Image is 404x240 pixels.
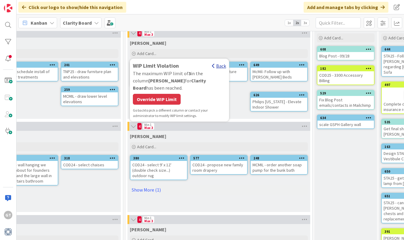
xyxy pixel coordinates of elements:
span: Add Card... [137,144,156,149]
b: 3 [188,70,191,76]
div: scale GSPH Gallery wall [317,121,374,128]
div: 248 [253,156,307,160]
span: Add Card... [324,35,343,41]
div: 451 [1,62,58,68]
div: 577 [193,156,247,160]
div: 380 [133,156,187,160]
div: to pick a different column or contact your administrator to modify WIP limit settings. [133,108,226,118]
div: 608 [320,47,374,51]
b: [PERSON_NAME] [148,78,185,84]
div: WIP Limit Violation [133,62,226,70]
span: Kanban [31,19,47,26]
div: 634scale GSPH Gallery wall [317,115,374,128]
div: Max 3 [144,126,153,129]
span: Add Card... [137,51,156,56]
img: Visit kanbanzone.com [4,4,12,12]
div: 318COD24 - select chaises [61,155,118,169]
span: 4 [137,123,142,130]
div: Back [212,62,226,69]
div: Min 1 [144,217,151,220]
img: avatar [4,228,12,236]
div: GSP23 - wall hanging we talked about for founders lounge and the large wall in the upstairs bathroom [1,161,58,185]
div: 649 [253,63,307,67]
div: GT [4,211,12,219]
div: Max 3 [144,220,153,223]
div: McMil- Follow up with [PERSON_NAME] Beds [251,68,307,81]
div: 451 [4,63,58,67]
span: 2x [293,20,301,26]
div: MCMIL - draw lower level elevations [61,92,118,106]
div: COD24 - propose new family room drapery [191,161,247,174]
div: 248 [251,155,307,161]
div: Override WIP Limit [133,94,181,105]
div: Max 3 [144,33,153,36]
div: 604GSP23 - wall hanging we talked about for founders lounge and the large wall in the upstairs ba... [1,155,58,185]
div: 626 [251,92,307,98]
div: 380 [130,155,187,161]
div: 201 [61,62,118,68]
span: Gina [130,40,166,46]
div: COD24 - select chaises [61,161,118,169]
div: 608Blog Post - 09/28 [317,47,374,60]
div: Add and manage tabs by clicking [304,2,388,13]
div: MCMIL - order another soap pump for the bunk bath [251,161,307,174]
b: Clarity Board [63,20,92,26]
div: 649McMil- Follow up with [PERSON_NAME] Beds [251,62,307,81]
span: Lisa T. [130,133,166,139]
div: 182 [320,66,374,71]
div: 604 [4,156,58,160]
div: 318 [64,156,118,160]
div: STA25 - schedule install of window treatments [1,68,58,81]
div: 604 [1,155,58,161]
span: 3x [301,20,309,26]
div: Min 1 [144,30,151,33]
div: Fix Blog Post emails/contacts in Mailchimp [317,96,374,109]
div: 529Fix Blog Post emails/contacts in Mailchimp [317,91,374,109]
div: 451STA25 - schedule install of window treatments [1,62,58,81]
div: 577 [191,155,247,161]
div: 529 [317,91,374,96]
span: 4 [137,29,142,37]
div: TNP25 - draw furniture plan and elevations [61,68,118,81]
input: Quick Filter... [316,17,361,28]
div: 649 [251,62,307,68]
span: 1x [285,20,293,26]
div: 259 [64,88,118,92]
div: Min 1 [144,123,151,126]
div: 201TNP25 - draw furniture plan and elevations [61,62,118,81]
div: 259MCMIL - draw lower level elevations [61,87,118,106]
div: 634 [317,115,374,121]
span: Go back [133,108,145,112]
div: 380COD24 - select 9' x 12' (double check size...) outdoor rug [130,155,187,180]
div: 201 [64,63,118,67]
div: 634 [320,116,374,120]
div: 626 [253,93,307,97]
div: 529 [320,91,374,95]
div: 318 [61,155,118,161]
div: 626Philips [US_STATE] - Elevate Indoor Shower [251,92,307,111]
div: The maximum WIP limit of in the column for has been reached. [133,70,226,91]
div: 182 [317,66,374,71]
div: 259 [61,87,118,92]
div: COD25 - 3300 Accessory Billing [317,71,374,85]
div: COD24 - select 9' x 12' (double check size...) outdoor rug [130,161,187,180]
span: Lisa K. [130,226,166,232]
div: 248MCMIL - order another soap pump for the bunk bath [251,155,307,174]
a: Show More (1) [130,185,308,195]
div: Philips [US_STATE] - Elevate Indoor Shower [251,98,307,111]
div: 577COD24 - propose new family room drapery [191,155,247,174]
div: Blog Post - 09/28 [317,52,374,60]
span: 4 [137,216,142,223]
div: 608 [317,47,374,52]
div: Click our logo to show/hide this navigation [18,2,126,13]
div: 182COD25 - 3300 Accessory Billing [317,66,374,85]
